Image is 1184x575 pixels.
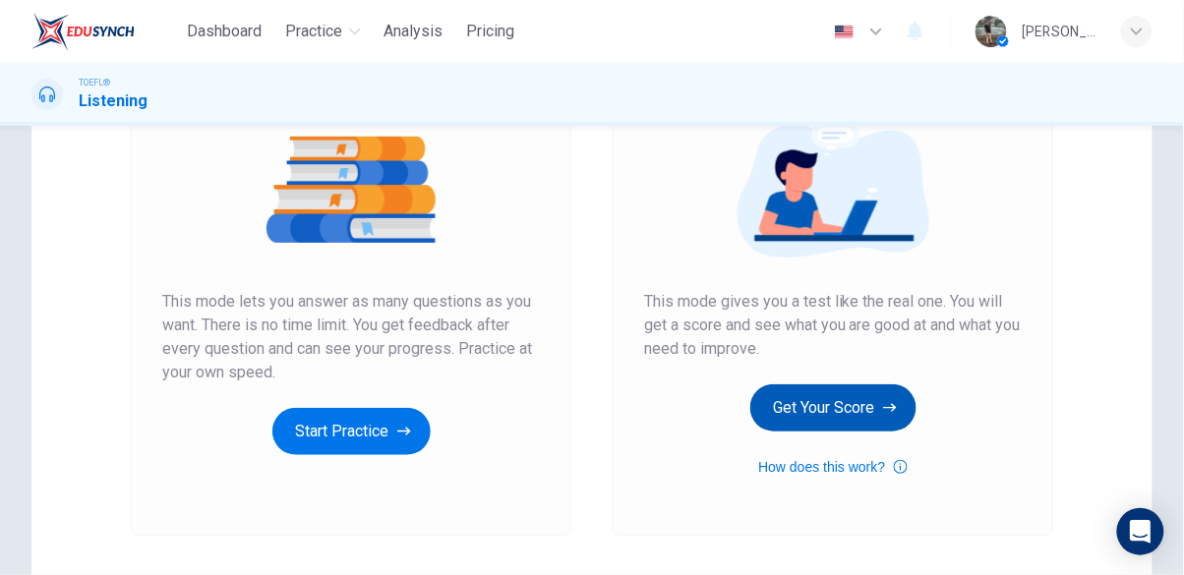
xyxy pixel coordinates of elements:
a: EduSynch logo [31,12,180,51]
img: Profile picture [976,16,1007,47]
button: Pricing [459,14,523,49]
h1: Listening [79,89,148,113]
button: How does this work? [758,455,907,479]
span: This mode lets you answer as many questions as you want. There is no time limit. You get feedback... [162,290,540,384]
span: This mode gives you a test like the real one. You will get a score and see what you are good at a... [644,290,1022,361]
button: Analysis [377,14,451,49]
span: Dashboard [188,20,263,43]
span: Pricing [467,20,515,43]
img: en [832,25,857,39]
span: TOEFL® [79,76,110,89]
button: Practice [278,14,369,49]
button: Dashboard [180,14,270,49]
button: Get Your Score [750,384,917,431]
span: Analysis [385,20,444,43]
button: Start Practice [272,408,431,455]
span: Practice [286,20,343,43]
div: Open Intercom Messenger [1117,508,1164,555]
div: [PERSON_NAME] [1023,20,1097,43]
img: EduSynch logo [31,12,135,51]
